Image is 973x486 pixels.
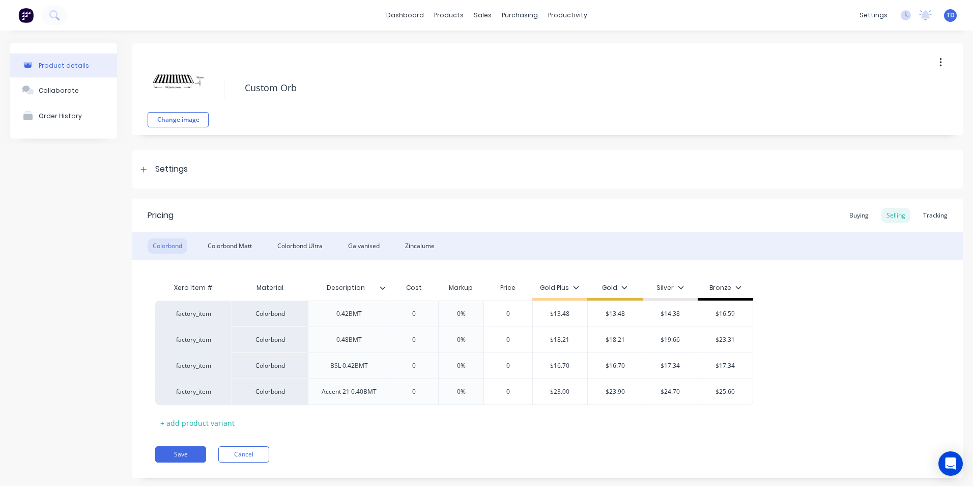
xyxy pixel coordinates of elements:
[602,283,627,292] div: Gold
[155,415,240,431] div: + add product variant
[483,278,532,298] div: Price
[436,379,486,404] div: 0%
[324,333,375,346] div: 0.48BMT
[643,301,698,327] div: $14.38
[343,238,385,254] div: Galvanised
[381,8,429,23] a: dashboard
[148,238,187,254] div: Colorbond
[313,385,385,398] div: Accent 21 0.40BMT
[656,283,684,292] div: Silver
[482,353,533,379] div: 0
[482,327,533,353] div: 0
[588,327,643,353] div: $18.21
[232,278,308,298] div: Material
[588,379,643,404] div: $23.90
[438,278,483,298] div: Markup
[533,379,588,404] div: $23.00
[39,62,89,69] div: Product details
[39,87,79,94] div: Collaborate
[155,353,753,379] div: factory_itemColorbondBSL 0.42BMT00%0$16.70$16.70$17.34$17.34
[482,301,533,327] div: 0
[165,335,221,344] div: factory_item
[240,76,880,100] textarea: Custom Orb
[533,327,588,353] div: $18.21
[10,77,117,103] button: Collaborate
[533,301,588,327] div: $13.48
[10,53,117,77] button: Product details
[155,446,206,463] button: Save
[155,301,753,327] div: factory_itemColorbond0.42BMT00%0$13.48$13.48$14.38$16.59
[588,353,643,379] div: $16.70
[709,283,741,292] div: Bronze
[938,451,963,476] div: Open Intercom Messenger
[10,103,117,128] button: Order History
[698,301,753,327] div: $16.59
[643,353,698,379] div: $17.34
[232,353,308,379] div: Colorbond
[643,327,698,353] div: $19.66
[148,51,209,127] div: fileChange image
[698,327,753,353] div: $23.31
[155,278,232,298] div: Xero Item #
[155,327,753,353] div: factory_itemColorbond0.48BMT00%0$18.21$18.21$19.66$23.31
[947,11,955,20] span: TD
[148,209,174,222] div: Pricing
[203,238,257,254] div: Colorbond Matt
[155,163,188,176] div: Settings
[482,379,533,404] div: 0
[389,301,440,327] div: 0
[540,283,579,292] div: Gold Plus
[272,238,328,254] div: Colorbond Ultra
[533,353,588,379] div: $16.70
[698,379,753,404] div: $25.60
[232,301,308,327] div: Colorbond
[429,8,469,23] div: products
[881,208,910,223] div: Selling
[322,359,376,372] div: BSL 0.42BMT
[543,8,592,23] div: productivity
[389,379,440,404] div: 0
[148,112,209,127] button: Change image
[389,327,440,353] div: 0
[643,379,698,404] div: $24.70
[918,208,953,223] div: Tracking
[324,307,375,320] div: 0.42BMT
[232,327,308,353] div: Colorbond
[165,361,221,370] div: factory_item
[497,8,543,23] div: purchasing
[844,208,874,223] div: Buying
[436,301,486,327] div: 0%
[232,379,308,405] div: Colorbond
[436,327,486,353] div: 0%
[698,353,753,379] div: $17.34
[390,278,439,298] div: Cost
[436,353,486,379] div: 0%
[165,387,221,396] div: factory_item
[39,112,82,120] div: Order History
[155,379,753,405] div: factory_itemColorbondAccent 21 0.40BMT00%0$23.00$23.90$24.70$25.60
[18,8,34,23] img: Factory
[854,8,893,23] div: settings
[389,353,440,379] div: 0
[153,56,204,107] img: file
[218,446,269,463] button: Cancel
[400,238,440,254] div: Zincalume
[588,301,643,327] div: $13.48
[308,275,384,301] div: Description
[165,309,221,318] div: factory_item
[469,8,497,23] div: sales
[308,278,390,298] div: Description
